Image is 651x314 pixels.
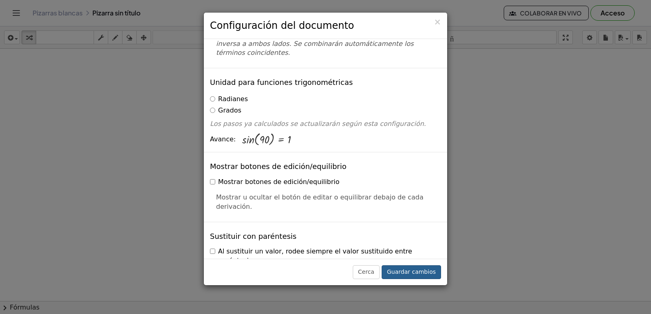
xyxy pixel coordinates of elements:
[218,95,248,103] font: Radianes
[218,106,241,114] font: Grados
[210,135,236,143] font: Avance:
[210,96,215,102] input: Radianes
[210,20,354,31] font: Configuración del documento
[218,178,339,186] font: Mostrar botones de edición/equilibrio
[210,162,346,171] font: Mostrar botones de edición/equilibrio
[353,265,380,279] button: Cerca
[218,247,412,264] font: Al sustituir un valor, rodee siempre el valor sustituido entre paréntesis.
[210,232,297,240] font: Sustituir con paréntesis
[210,108,215,113] input: Grados
[434,17,441,27] font: ×
[358,269,374,275] font: Cerca
[382,265,441,279] button: Guardar cambios
[387,269,436,275] font: Guardar cambios
[210,78,353,87] font: Unidad para funciones trigonométricas
[210,249,215,254] input: Al sustituir un valor, rodee siempre el valor sustituido entre paréntesis.
[216,193,424,210] font: Mostrar u ocultar el botón de editar o equilibrar debajo de cada derivación.
[434,18,441,26] button: Cerca
[210,179,215,184] input: Mostrar botones de edición/equilibrio
[216,30,428,57] font: Arrastre un término sobre el signo igual para aplicar la operación inversa a ambos lados. Se comb...
[210,120,426,128] font: Los pasos ya calculados se actualizarán según esta configuración.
